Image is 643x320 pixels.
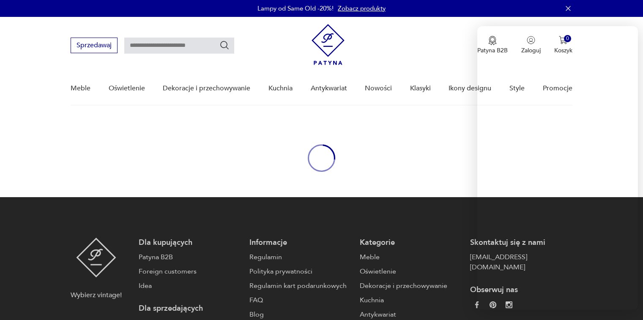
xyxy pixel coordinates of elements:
a: [EMAIL_ADDRESS][DOMAIN_NAME] [470,252,572,272]
img: da9060093f698e4c3cedc1453eec5031.webp [473,301,480,308]
a: Oświetlenie [109,72,145,105]
a: Dekoracje i przechowywanie [360,281,462,291]
p: Dla kupujących [139,238,241,248]
a: Sprzedawaj [71,43,118,49]
a: Kuchnia [268,72,293,105]
img: Patyna - sklep z meblami i dekoracjami vintage [76,238,116,277]
button: Szukaj [219,40,230,50]
a: Blog [249,309,351,320]
p: Informacje [249,238,351,248]
p: Skontaktuj się z nami [470,238,572,248]
a: Ikony designu [449,72,491,105]
a: Antykwariat [360,309,462,320]
a: Regulamin [249,252,351,262]
iframe: Smartsupp widget messenger [477,26,638,310]
a: Regulamin kart podarunkowych [249,281,351,291]
a: Kuchnia [360,295,462,305]
a: Meble [71,72,90,105]
a: Polityka prywatności [249,266,351,277]
a: Idea [139,281,241,291]
p: Obserwuj nas [470,285,572,295]
p: Wybierz vintage! [71,290,122,300]
a: Meble [360,252,462,262]
a: Zobacz produkty [338,4,386,13]
a: FAQ [249,295,351,305]
a: Klasyki [410,72,431,105]
p: Lampy od Same Old -20%! [257,4,334,13]
p: Dla sprzedających [139,304,241,314]
p: Kategorie [360,238,462,248]
a: Patyna B2B [139,252,241,262]
a: Dekoracje i przechowywanie [163,72,250,105]
img: Patyna - sklep z meblami i dekoracjami vintage [312,24,345,65]
a: Antykwariat [311,72,347,105]
a: Foreign customers [139,266,241,277]
button: Sprzedawaj [71,38,118,53]
a: Oświetlenie [360,266,462,277]
a: Nowości [365,72,392,105]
